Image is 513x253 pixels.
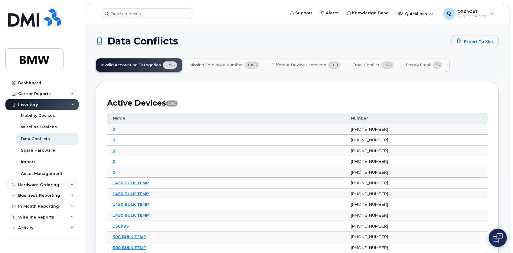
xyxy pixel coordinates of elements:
span: 1005 [245,61,259,69]
td: [PHONE_NUMBER] [345,124,488,135]
td: [PHONE_NUMBER] [345,210,488,221]
a: 0 [113,127,115,132]
td: [PHONE_NUMBER] [345,189,488,199]
td: [PHONE_NUMBER] [345,146,488,156]
a: 158995 [113,224,129,228]
span: 188 [328,61,340,69]
a: 0 [113,137,115,142]
a: 500 BULK TEMP [113,234,146,239]
td: [PHONE_NUMBER] [345,178,488,189]
span: 250 [166,100,178,107]
span: 33 [433,61,442,69]
td: [PHONE_NUMBER] [345,232,488,242]
span: Different Device Username [271,63,326,67]
td: [PHONE_NUMBER] [345,221,488,232]
h2: Active Devices [107,98,488,107]
a: 500 BULK TEMP [113,245,146,250]
a: 1450 BULK TEMP [113,202,149,207]
span: Email Conflict [352,63,380,67]
td: [PHONE_NUMBER] [345,156,488,167]
a: 0 [113,159,115,164]
a: 0 [113,148,115,153]
a: 1450 BULK TEMP [113,180,149,185]
td: [PHONE_NUMBER] [345,167,488,178]
td: [PHONE_NUMBER] [345,135,488,146]
span: Empty Email [406,63,431,67]
span: Data Conflicts [107,37,178,46]
span: Missing Employee Number [189,63,243,67]
th: Number [345,113,488,124]
th: Name [107,113,345,124]
span: 273 [381,61,394,69]
a: 0 [113,170,115,175]
td: [PHONE_NUMBER] [345,199,488,210]
img: Open chat [493,233,503,243]
a: 1450 BULK TEMP [113,191,149,196]
a: Export to Xlsx [452,35,499,47]
a: 1450 BULK TEMP [113,213,149,218]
